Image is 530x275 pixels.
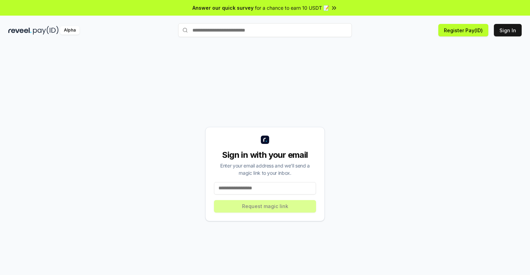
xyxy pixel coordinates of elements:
button: Register Pay(ID) [438,24,488,36]
div: Enter your email address and we’ll send a magic link to your inbox. [214,162,316,177]
div: Alpha [60,26,80,35]
img: pay_id [33,26,59,35]
img: reveel_dark [8,26,32,35]
span: Answer our quick survey [192,4,254,11]
button: Sign In [494,24,522,36]
div: Sign in with your email [214,149,316,161]
span: for a chance to earn 10 USDT 📝 [255,4,329,11]
img: logo_small [261,136,269,144]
